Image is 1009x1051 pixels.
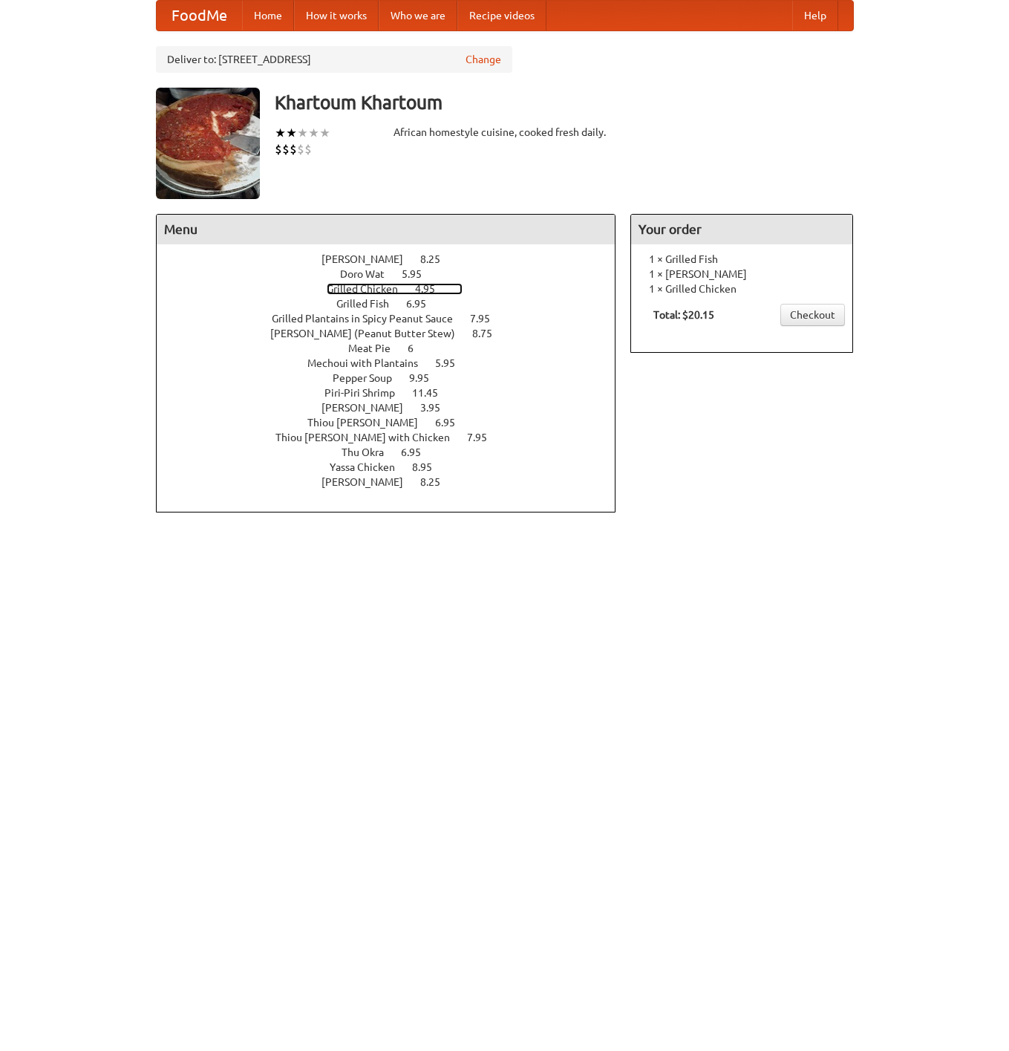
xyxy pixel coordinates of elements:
[348,342,405,354] span: Meat Pie
[242,1,294,30] a: Home
[307,357,483,369] a: Mechoui with Plantains 5.95
[321,253,418,265] span: [PERSON_NAME]
[307,357,433,369] span: Mechoui with Plantains
[470,313,505,325] span: 7.95
[406,298,441,310] span: 6.95
[324,387,410,399] span: Piri-Piri Shrimp
[272,313,517,325] a: Grilled Plantains in Spicy Peanut Sauce 7.95
[467,432,502,443] span: 7.95
[297,141,304,157] li: $
[324,387,466,399] a: Piri-Piri Shrimp 11.45
[294,1,379,30] a: How it works
[321,402,418,414] span: [PERSON_NAME]
[639,282,845,296] li: 1 × Grilled Chicken
[321,476,468,488] a: [PERSON_NAME] 8.25
[348,342,441,354] a: Meat Pie 6
[282,141,290,157] li: $
[275,432,515,443] a: Thiou [PERSON_NAME] with Chicken 7.95
[412,387,453,399] span: 11.45
[157,215,615,244] h4: Menu
[156,88,260,199] img: angular.jpg
[340,268,399,280] span: Doro Wat
[286,125,297,141] li: ★
[412,461,447,473] span: 8.95
[408,342,428,354] span: 6
[472,328,507,339] span: 8.75
[639,252,845,267] li: 1 × Grilled Fish
[327,283,463,295] a: Grilled Chicken 4.95
[435,417,470,429] span: 6.95
[333,372,407,384] span: Pepper Soup
[157,1,242,30] a: FoodMe
[156,46,512,73] div: Deliver to: [STREET_ADDRESS]
[321,476,418,488] span: [PERSON_NAME]
[631,215,852,244] h4: Your order
[780,304,845,326] a: Checkout
[308,125,319,141] li: ★
[420,476,455,488] span: 8.25
[275,141,282,157] li: $
[336,298,404,310] span: Grilled Fish
[342,446,399,458] span: Thu Okra
[466,52,501,67] a: Change
[379,1,457,30] a: Who we are
[457,1,546,30] a: Recipe videos
[307,417,433,429] span: Thiou [PERSON_NAME]
[290,141,297,157] li: $
[304,141,312,157] li: $
[270,328,470,339] span: [PERSON_NAME] (Peanut Butter Stew)
[639,267,845,282] li: 1 × [PERSON_NAME]
[435,357,470,369] span: 5.95
[275,88,854,117] h3: Khartoum Khartoum
[307,417,483,429] a: Thiou [PERSON_NAME] 6.95
[330,461,410,473] span: Yassa Chicken
[420,253,455,265] span: 8.25
[340,268,449,280] a: Doro Wat 5.95
[275,125,286,141] li: ★
[333,372,457,384] a: Pepper Soup 9.95
[409,372,444,384] span: 9.95
[319,125,330,141] li: ★
[792,1,838,30] a: Help
[275,432,465,443] span: Thiou [PERSON_NAME] with Chicken
[270,328,520,339] a: [PERSON_NAME] (Peanut Butter Stew) 8.75
[394,125,616,140] div: African homestyle cuisine, cooked fresh daily.
[420,402,455,414] span: 3.95
[297,125,308,141] li: ★
[321,402,468,414] a: [PERSON_NAME] 3.95
[415,283,450,295] span: 4.95
[401,446,436,458] span: 6.95
[342,446,448,458] a: Thu Okra 6.95
[272,313,468,325] span: Grilled Plantains in Spicy Peanut Sauce
[402,268,437,280] span: 5.95
[336,298,454,310] a: Grilled Fish 6.95
[330,461,460,473] a: Yassa Chicken 8.95
[653,309,714,321] b: Total: $20.15
[327,283,413,295] span: Grilled Chicken
[321,253,468,265] a: [PERSON_NAME] 8.25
